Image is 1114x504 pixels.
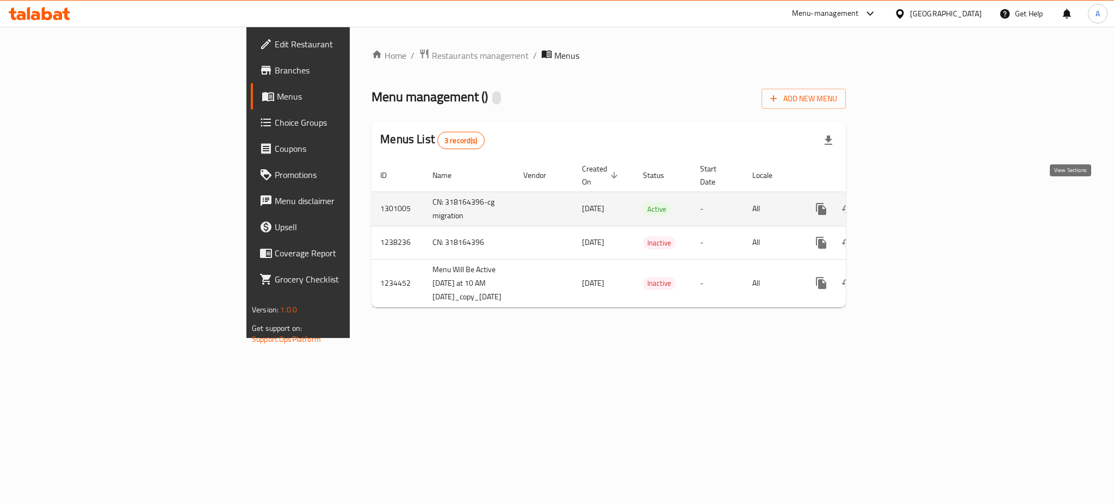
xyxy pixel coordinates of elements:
button: Change Status [834,270,861,296]
span: Menus [277,90,424,103]
span: Version: [252,303,278,317]
a: Support.OpsPlatform [252,332,321,346]
span: Inactive [643,277,676,290]
button: more [808,196,834,222]
td: All [744,192,800,226]
button: more [808,270,834,296]
th: Actions [800,159,921,192]
span: 1.0.0 [280,303,297,317]
a: Choice Groups [251,109,432,136]
h2: Menus List [380,131,484,149]
span: Coverage Report [275,247,424,260]
table: enhanced table [372,159,921,308]
td: All [744,259,800,307]
td: - [691,259,744,307]
div: Inactive [643,236,676,249]
span: Restaurants management [432,49,529,62]
button: Change Status [834,230,861,256]
a: Menus [251,83,432,109]
span: Name [432,169,466,182]
a: Edit Restaurant [251,31,432,57]
span: Promotions [275,168,424,181]
div: Active [643,202,671,216]
span: [DATE] [582,201,604,216]
span: A [1096,8,1100,20]
td: All [744,226,800,259]
nav: breadcrumb [372,48,846,63]
span: Edit Restaurant [275,38,424,51]
span: Status [643,169,678,182]
span: Menu disclaimer [275,194,424,207]
span: [DATE] [582,276,604,290]
td: CN: 318164396-cg migration [424,192,515,226]
a: Coverage Report [251,240,432,266]
td: - [691,192,744,226]
span: Upsell [275,220,424,233]
span: Vendor [523,169,560,182]
button: Change Status [834,196,861,222]
div: Total records count [437,132,485,149]
a: Branches [251,57,432,83]
span: 3 record(s) [438,136,484,146]
span: [DATE] [582,235,604,249]
span: Menus [554,49,579,62]
div: Export file [815,127,841,153]
span: ID [380,169,401,182]
td: Menu Will Be Active [DATE] at 10 AM [DATE]_copy_[DATE] [424,259,515,307]
a: Upsell [251,214,432,240]
span: Created On [582,162,621,188]
a: Restaurants management [419,48,529,63]
div: Inactive [643,277,676,290]
a: Coupons [251,136,432,162]
span: Choice Groups [275,116,424,129]
span: Start Date [700,162,731,188]
td: - [691,226,744,259]
span: Branches [275,64,424,77]
span: Inactive [643,237,676,249]
span: Coupons [275,142,424,155]
span: Active [643,203,671,216]
span: Get support on: [252,321,302,335]
a: Menu disclaimer [251,188,432,214]
div: Menu-management [792,7,859,20]
td: CN: 318164396 [424,226,515,259]
button: more [808,230,834,256]
a: Promotions [251,162,432,188]
span: Grocery Checklist [275,273,424,286]
span: Add New Menu [770,92,837,106]
li: / [533,49,537,62]
a: Grocery Checklist [251,266,432,292]
span: Locale [752,169,787,182]
div: [GEOGRAPHIC_DATA] [910,8,982,20]
button: Add New Menu [762,89,846,109]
